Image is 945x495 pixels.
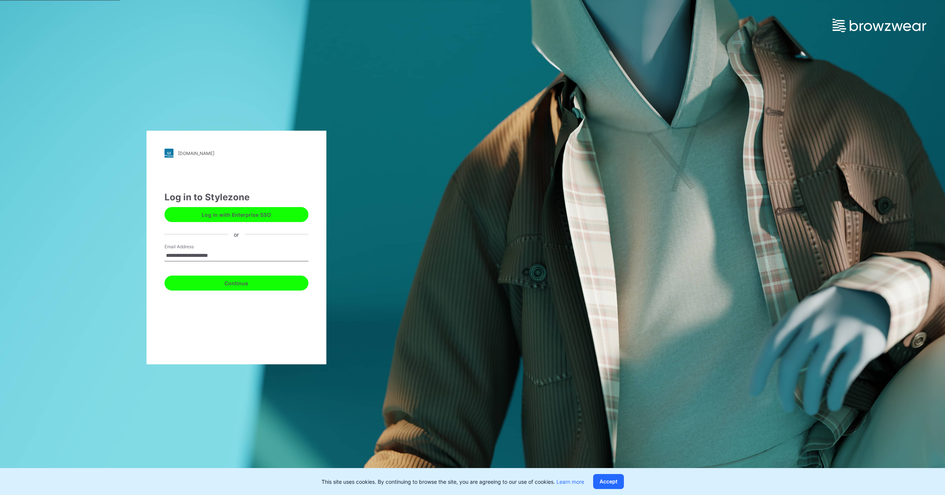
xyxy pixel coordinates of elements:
label: Email Address [164,243,217,250]
a: [DOMAIN_NAME] [164,149,308,158]
button: Continue [164,276,308,291]
button: Log in with Enterprise SSO [164,207,308,222]
a: Learn more [556,479,584,485]
img: browzwear-logo.e42bd6dac1945053ebaf764b6aa21510.svg [833,19,926,32]
img: stylezone-logo.562084cfcfab977791bfbf7441f1a819.svg [164,149,173,158]
button: Accept [593,474,624,489]
div: or [228,230,245,238]
div: Log in to Stylezone [164,191,308,204]
div: [DOMAIN_NAME] [178,151,214,156]
p: This site uses cookies. By continuing to browse the site, you are agreeing to our use of cookies. [321,478,584,486]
